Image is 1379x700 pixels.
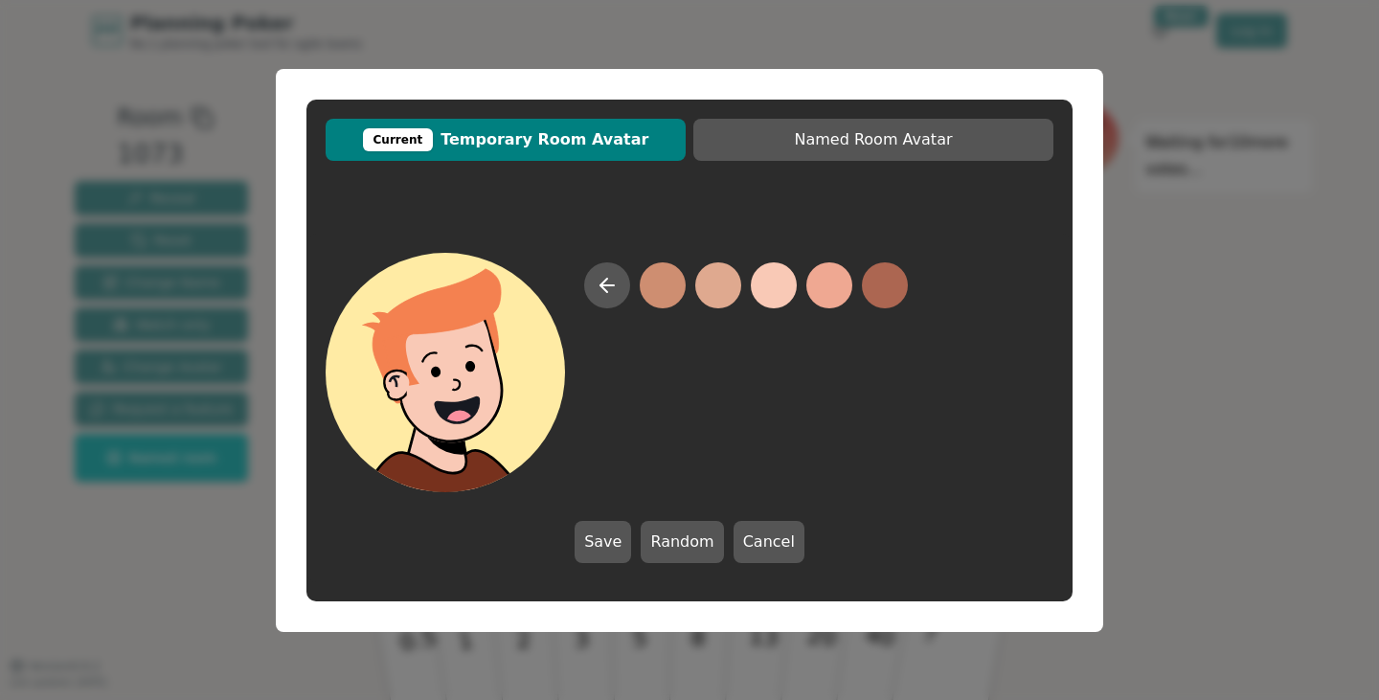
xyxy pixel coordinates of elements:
button: Save [575,521,631,563]
div: Current [363,128,434,151]
span: Temporary Room Avatar [335,128,676,151]
button: Named Room Avatar [693,119,1053,161]
button: Cancel [734,521,804,563]
button: CurrentTemporary Room Avatar [326,119,686,161]
span: Named Room Avatar [703,128,1044,151]
button: Random [641,521,723,563]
